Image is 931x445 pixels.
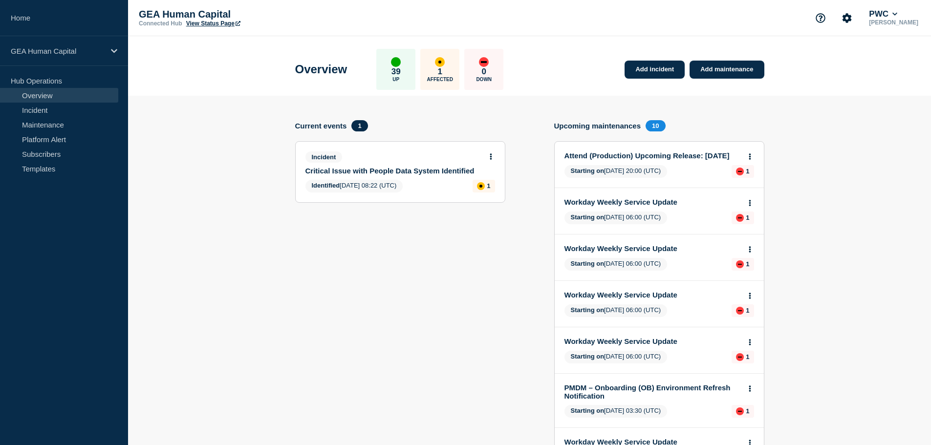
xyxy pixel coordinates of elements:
span: Starting on [571,167,605,174]
div: affected [435,57,445,67]
div: down [736,353,744,361]
a: View Status Page [186,20,240,27]
p: Affected [427,77,453,82]
span: [DATE] 06:00 (UTC) [564,304,668,317]
span: [DATE] 06:00 (UTC) [564,212,668,224]
span: [DATE] 20:00 (UTC) [564,165,668,178]
span: [DATE] 03:30 (UTC) [564,405,668,418]
div: up [391,57,401,67]
button: Account settings [837,8,857,28]
p: 1 [487,182,490,190]
p: 1 [746,353,749,360]
h4: Current events [295,122,347,130]
button: Support [810,8,831,28]
p: [PERSON_NAME] [867,19,920,26]
p: 1 [746,307,749,314]
a: Attend (Production) Upcoming Release: [DATE] [564,151,741,160]
a: Workday Weekly Service Update [564,244,741,253]
p: GEA Human Capital [139,9,334,20]
span: Starting on [571,260,605,267]
span: [DATE] 06:00 (UTC) [564,351,668,363]
div: down [736,168,744,175]
p: Down [476,77,492,82]
button: PWC [867,9,899,19]
span: [DATE] 06:00 (UTC) [564,258,668,271]
p: Connected Hub [139,20,182,27]
span: Incident [305,151,343,163]
span: [DATE] 08:22 (UTC) [305,180,403,192]
p: 1 [438,67,442,77]
span: Identified [312,182,340,189]
a: Workday Weekly Service Update [564,198,741,206]
span: 10 [646,120,665,131]
div: down [736,260,744,268]
h1: Overview [295,63,347,76]
p: 0 [482,67,486,77]
a: Add maintenance [690,61,764,79]
p: 1 [746,168,749,175]
a: Add incident [625,61,685,79]
p: GEA Human Capital [11,47,105,55]
p: 1 [746,260,749,268]
div: down [736,407,744,415]
h4: Upcoming maintenances [554,122,641,130]
span: Starting on [571,353,605,360]
p: 1 [746,407,749,415]
a: PMDM – Onboarding (OB) Environment Refresh Notification [564,383,741,400]
p: 1 [746,214,749,221]
span: Starting on [571,306,605,314]
a: Workday Weekly Service Update [564,337,741,345]
p: Up [392,77,399,82]
a: Workday Weekly Service Update [564,291,741,299]
span: 1 [351,120,368,131]
div: down [736,307,744,315]
p: 39 [391,67,401,77]
span: Starting on [571,213,605,221]
div: down [479,57,489,67]
div: down [736,214,744,222]
a: Critical Issue with People Data System Identified [305,167,482,175]
span: Starting on [571,407,605,414]
div: affected [477,182,485,190]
